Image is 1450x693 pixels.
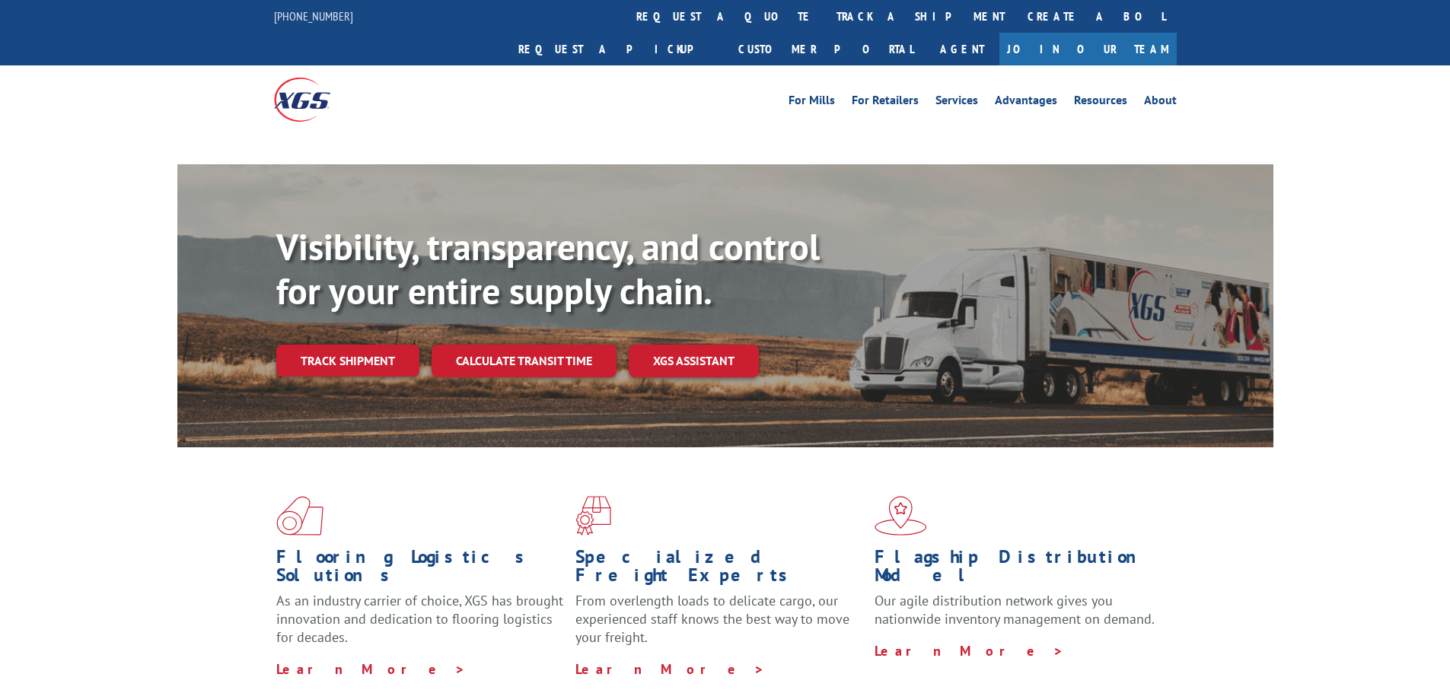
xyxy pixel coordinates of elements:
[875,548,1162,592] h1: Flagship Distribution Model
[276,223,820,314] b: Visibility, transparency, and control for your entire supply chain.
[276,345,419,377] a: Track shipment
[727,33,925,65] a: Customer Portal
[999,33,1177,65] a: Join Our Team
[276,548,564,592] h1: Flooring Logistics Solutions
[432,345,617,377] a: Calculate transit time
[575,592,863,660] p: From overlength loads to delicate cargo, our experienced staff knows the best way to move your fr...
[935,94,978,111] a: Services
[925,33,999,65] a: Agent
[276,660,466,678] a: Learn More >
[995,94,1057,111] a: Advantages
[789,94,835,111] a: For Mills
[629,345,759,377] a: XGS ASSISTANT
[507,33,727,65] a: Request a pickup
[274,8,353,24] a: [PHONE_NUMBER]
[1144,94,1177,111] a: About
[875,642,1064,660] a: Learn More >
[276,592,563,646] span: As an industry carrier of choice, XGS has brought innovation and dedication to flooring logistics...
[875,496,927,536] img: xgs-icon-flagship-distribution-model-red
[575,496,611,536] img: xgs-icon-focused-on-flooring-red
[1074,94,1127,111] a: Resources
[276,496,323,536] img: xgs-icon-total-supply-chain-intelligence-red
[852,94,919,111] a: For Retailers
[875,592,1155,628] span: Our agile distribution network gives you nationwide inventory management on demand.
[575,548,863,592] h1: Specialized Freight Experts
[575,660,765,678] a: Learn More >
